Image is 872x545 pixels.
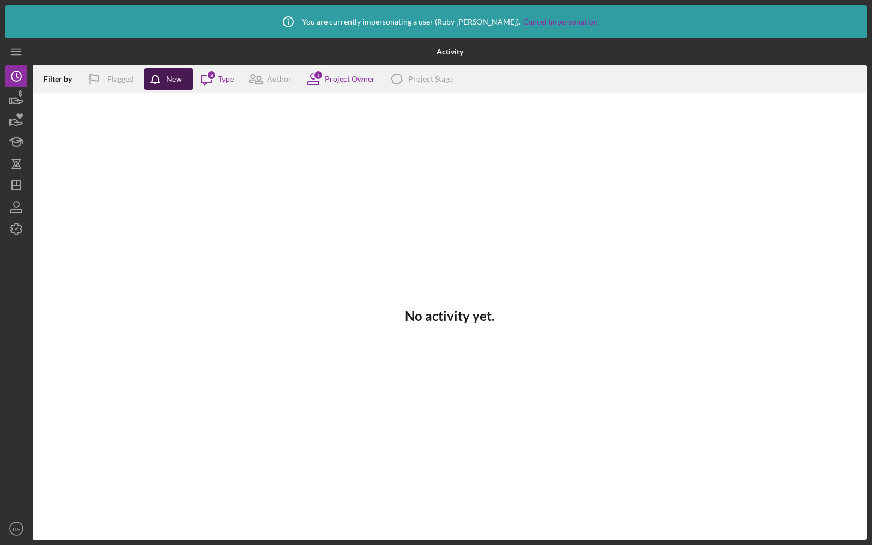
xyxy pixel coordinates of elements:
[107,68,134,90] div: Flagged
[166,68,182,90] div: New
[44,75,80,83] div: Filter by
[275,8,598,35] div: You are currently impersonating a user ( Ruby [PERSON_NAME] ).
[267,75,292,83] div: Author
[207,70,216,80] div: 3
[405,308,494,324] h3: No activity yet.
[144,68,193,90] button: New
[523,17,598,26] a: Cancel Impersonation
[408,75,453,83] div: Project Stage
[313,70,323,80] div: 1
[80,68,144,90] button: Flagged
[218,75,234,83] div: Type
[437,47,463,56] b: Activity
[325,75,375,83] div: Project Owner
[5,518,27,540] button: RA
[13,526,20,532] text: RA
